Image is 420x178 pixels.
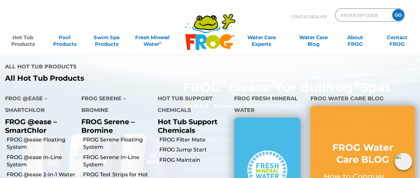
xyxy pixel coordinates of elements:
[7,136,76,151] a: FROG @ease Floating System
[158,118,224,134] p: Hot Tub Support Chemicals
[83,154,153,169] a: FROG Serene In-Line System
[292,8,326,25] p: Find A Dealer
[339,31,372,44] a: AboutFROG
[83,136,153,151] a: FROG Serene Floating System
[310,93,415,106] h4: FROG Water Care Blog
[159,136,229,143] a: FROG Filter Mate
[90,31,123,44] a: Swim SpaProducts
[158,93,224,118] h4: Hot Tub Support Chemicals
[81,118,148,134] p: FROG Serene – Bromine
[340,10,385,20] input: Zip Code Form
[159,146,229,153] a: FROG Jump Start
[5,93,71,118] h4: FROG @ease – SmartChlor
[81,93,148,118] h4: FROG Serene – Bromine
[7,31,39,44] a: Hot TubProducts
[5,74,205,83] a: All Hot Tub Products
[132,31,173,44] a: Fresh MineralWater∞
[48,31,81,44] a: PoolProducts
[392,9,404,21] input: GO
[159,40,162,45] sup: ∞
[5,61,205,74] h4: All Hot Tub Products
[395,153,412,170] img: openIcon
[5,118,71,134] p: FROG @ease – SmartChlor
[234,93,300,118] h4: FROG Fresh Mineral Water
[235,31,288,44] a: Water CareExperts
[381,31,413,44] a: ContactFROG
[159,156,229,164] a: FROG Maintain
[324,141,402,166] h3: FROG Water Care BLOG
[7,154,76,169] a: FROG @ease In-Line System
[297,31,330,44] a: Water CareBlog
